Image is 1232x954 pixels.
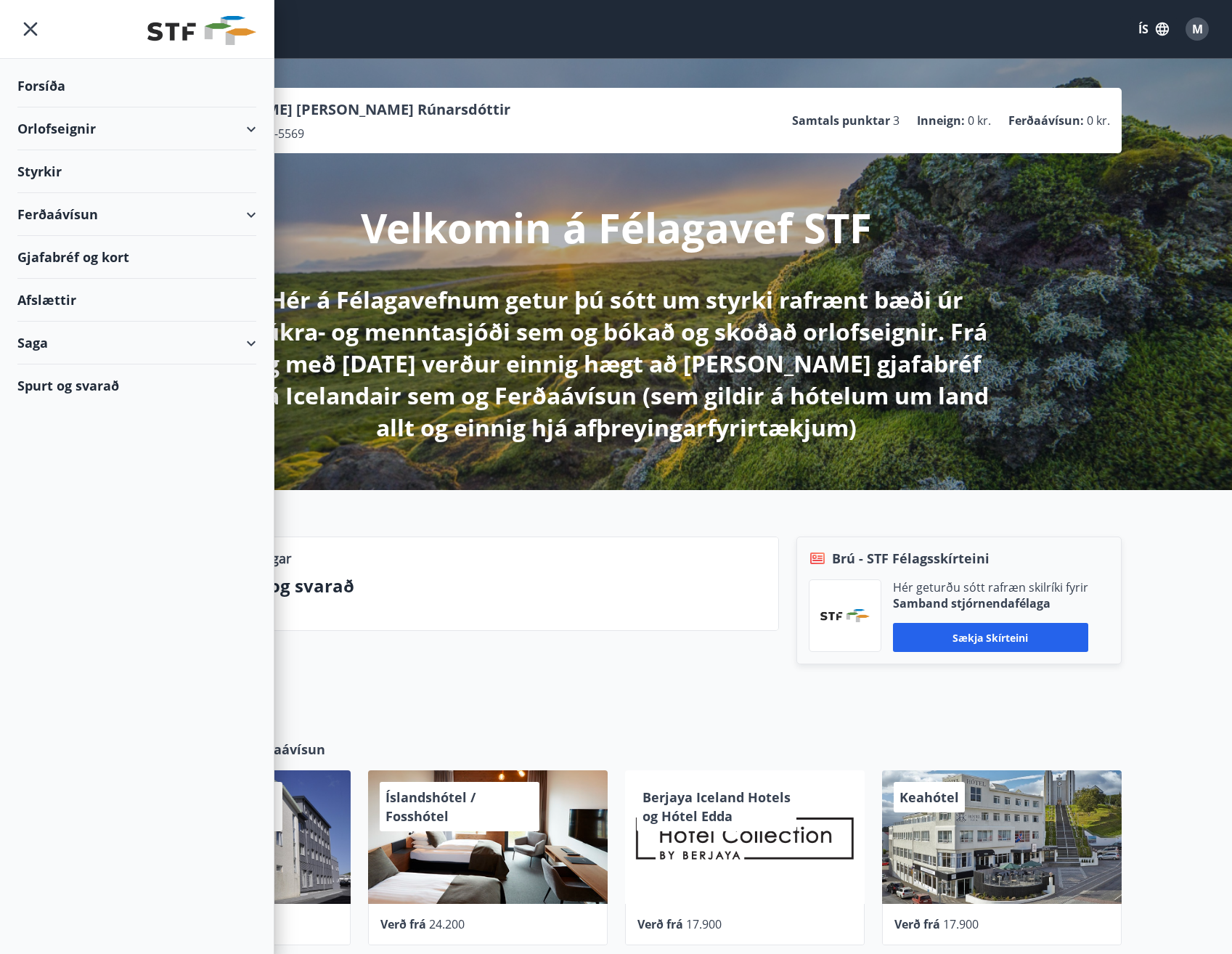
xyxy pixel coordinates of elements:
div: Afslættir [17,279,256,322]
span: Berjaya Iceland Hotels og Hótel Edda [642,788,791,825]
p: Velkomin á Félagavef STF [361,200,872,255]
div: Spurt og svarað [17,364,256,407]
img: union_logo [147,16,256,45]
span: 0 kr. [1087,113,1110,129]
div: Forsíða [17,65,256,107]
span: 17.900 [686,916,722,932]
img: vjCaq2fThgY3EUYqSgpjEiBg6WP39ov69hlhuPVN.png [820,609,870,622]
div: Gjafabréf og kort [17,236,256,279]
button: ÍS [1130,16,1177,42]
span: Íslandshótel / Fosshótel [385,788,476,825]
span: Verð frá [894,916,940,932]
p: Hér geturðu sótt rafræn skilríki fyrir [893,579,1088,595]
p: Upplýsingar [218,549,291,568]
p: Ferðaávísun : [1008,113,1084,129]
span: Verð frá [380,916,426,932]
div: Saga [17,322,256,364]
div: Orlofseignir [17,107,256,150]
span: 17.900 [943,916,979,932]
span: Brú - STF Félagsskírteini [832,549,990,568]
p: Inneign : [917,113,965,129]
div: Ferðaávísun [17,193,256,236]
p: [PERSON_NAME] [PERSON_NAME] Rúnarsdóttir [175,99,510,120]
p: Spurt og svarað [218,574,767,598]
span: 24.200 [429,916,465,932]
button: M [1180,12,1215,46]
p: Hér á Félagavefnum getur þú sótt um styrki rafrænt bæði úr sjúkra- og menntasjóði sem og bókað og... [233,284,1000,444]
span: Verð frá [637,916,683,932]
span: Keahótel [899,788,959,806]
p: Samband stjórnendafélaga [893,595,1088,611]
span: M [1192,21,1203,37]
span: 0 kr. [968,113,991,129]
button: Sækja skírteini [893,623,1088,652]
span: 3 [893,113,899,129]
button: menu [17,16,44,42]
p: Samtals punktar [792,113,890,129]
div: Styrkir [17,150,256,193]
